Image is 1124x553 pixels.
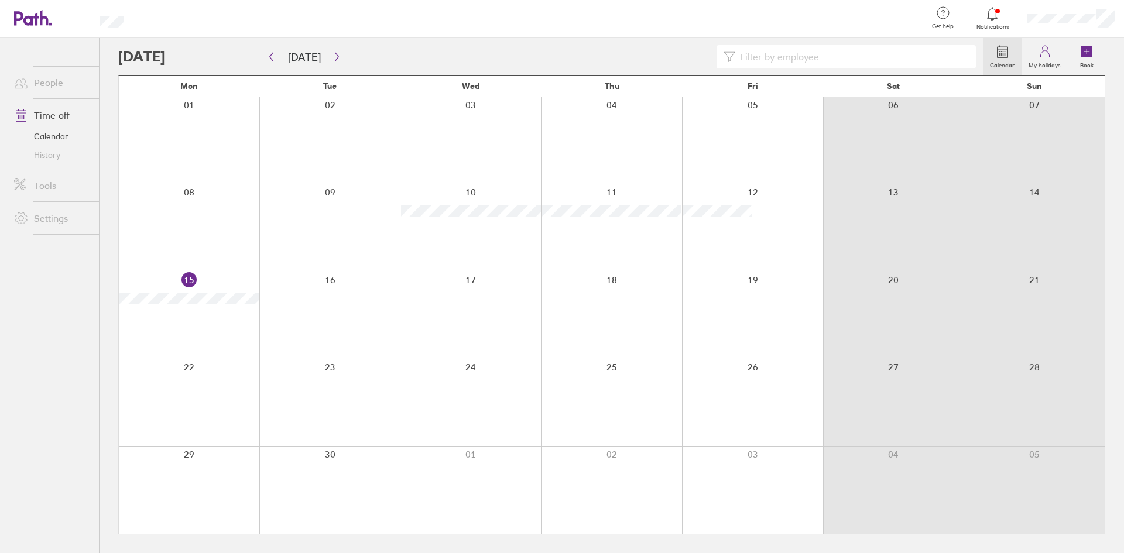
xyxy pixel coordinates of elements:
[924,23,962,30] span: Get help
[605,81,619,91] span: Thu
[5,207,99,230] a: Settings
[974,6,1012,30] a: Notifications
[983,38,1022,75] a: Calendar
[1022,38,1068,75] a: My holidays
[1022,59,1068,69] label: My holidays
[180,81,198,91] span: Mon
[5,127,99,146] a: Calendar
[735,46,969,68] input: Filter by employee
[974,23,1012,30] span: Notifications
[1068,38,1105,75] a: Book
[1073,59,1101,69] label: Book
[983,59,1022,69] label: Calendar
[5,146,99,164] a: History
[5,104,99,127] a: Time off
[1027,81,1042,91] span: Sun
[748,81,758,91] span: Fri
[5,71,99,94] a: People
[279,47,330,67] button: [DATE]
[5,174,99,197] a: Tools
[323,81,337,91] span: Tue
[462,81,479,91] span: Wed
[887,81,900,91] span: Sat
